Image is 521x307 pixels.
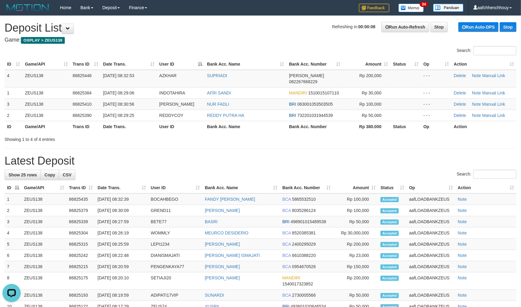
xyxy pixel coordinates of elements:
[73,113,92,118] span: 86825390
[421,70,451,87] td: - - -
[95,239,148,250] td: [DATE] 08:25:59
[458,208,467,213] a: Note
[458,253,467,258] a: Note
[458,275,467,280] a: Note
[292,264,316,269] span: Copy 0954670526 to clipboard
[9,172,37,177] span: Show 25 rows
[332,24,375,29] span: Refreshing in:
[73,90,92,95] span: 86825384
[482,113,505,118] a: Manual Link
[73,73,92,78] span: 86825446
[67,216,95,227] td: 86825339
[333,290,378,301] td: Rp 50,000
[148,193,203,205] td: BOCAHBEGO
[380,293,399,298] span: Accepted
[454,102,466,107] a: Delete
[148,227,203,239] td: WOMMLY
[95,205,148,216] td: [DATE] 08:30:09
[5,70,23,87] td: 4
[333,182,378,193] th: Amount: activate to sort column ascending
[207,73,227,78] a: SUPRIADI
[5,22,516,34] h1: Deposit List
[22,193,67,205] td: ZEUS138
[23,121,70,132] th: Game/API
[67,227,95,239] td: 86825304
[292,242,316,247] span: Copy 2400295029 to clipboard
[421,98,451,110] td: - - -
[433,4,464,12] img: panduan.png
[282,264,291,269] span: BCA
[23,87,70,98] td: ZEUS138
[458,264,467,269] a: Note
[159,73,177,78] span: AZKHAR
[359,102,381,107] span: Rp 100,000
[333,239,378,250] td: Rp 200,000
[5,59,23,70] th: ID: activate to sort column ascending
[67,261,95,272] td: 86825215
[67,239,95,250] td: 86825315
[205,219,218,224] a: BASRI
[407,227,455,239] td: aafLOADBANKZEUS
[103,73,134,78] span: [DATE] 08:32:53
[148,239,203,250] td: LEPI1234
[103,90,134,95] span: [DATE] 08:29:06
[482,73,505,78] a: Manual Link
[391,59,421,70] th: Status: activate to sort column ascending
[407,290,455,301] td: aafLOADBANKZEUS
[378,182,407,193] th: Status: activate to sort column ascending
[458,230,467,235] a: Note
[292,197,316,202] span: Copy 5865532510 to clipboard
[407,239,455,250] td: aafLOADBANKZEUS
[391,121,421,132] th: Status
[292,293,316,298] span: Copy 2730005566 to clipboard
[148,205,203,216] td: GREND11
[73,102,92,107] span: 86825410
[458,22,498,32] a: Run Auto-DPS
[458,293,467,298] a: Note
[362,113,382,118] span: Rp 50,000
[5,227,22,239] td: 4
[70,121,101,132] th: Trans ID
[148,250,203,261] td: DIANISMAJATI
[5,261,22,272] td: 7
[5,37,516,43] h4: Game:
[482,102,505,107] a: Manual Link
[103,102,134,107] span: [DATE] 08:30:56
[282,253,291,258] span: BCA
[297,113,333,118] span: Copy 732201031944539 to clipboard
[291,219,326,224] span: Copy 498901015489538 to clipboard
[5,193,22,205] td: 1
[5,110,23,121] td: 2
[289,79,317,84] span: Copy 082267668229 to clipboard
[148,272,203,290] td: SETIAJI20
[333,250,378,261] td: Rp 23,000
[343,121,391,132] th: Rp 380.000
[203,182,280,193] th: Bank Acc. Name: activate to sort column ascending
[5,205,22,216] td: 2
[22,250,67,261] td: ZEUS138
[95,227,148,239] td: [DATE] 08:26:19
[407,216,455,227] td: aafLOADBANKZEUS
[421,110,451,121] td: - - -
[289,90,307,95] span: MANDIRI
[359,73,381,78] span: Rp 200,000
[421,121,451,132] th: Op
[5,239,22,250] td: 5
[5,216,22,227] td: 3
[5,250,22,261] td: 6
[398,4,424,12] img: Button%20Memo.svg
[472,113,481,118] a: Note
[407,205,455,216] td: aafLOADBANKZEUS
[22,205,67,216] td: ZEUS138
[205,121,287,132] th: Bank Acc. Name
[207,113,245,118] a: REDDY PUTRA HA
[5,182,22,193] th: ID: activate to sort column descending
[207,90,231,95] a: AFRI SANDI
[5,134,213,142] div: Showing 1 to 4 of 4 entries
[282,242,291,247] span: BCA
[282,208,291,213] span: BCA
[40,170,59,180] a: Copy
[282,293,291,298] span: BCA
[23,98,70,110] td: ZEUS138
[420,2,428,7] span: 34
